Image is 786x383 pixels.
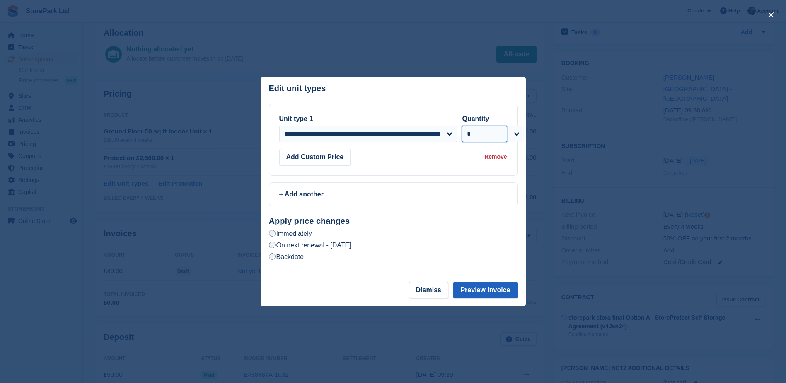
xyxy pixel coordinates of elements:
[269,84,326,93] p: Edit unit types
[269,252,304,261] label: Backdate
[269,182,518,206] a: + Add another
[269,229,312,238] label: Immediately
[269,230,276,237] input: Immediately
[279,115,313,122] label: Unit type 1
[764,8,778,22] button: close
[484,153,507,161] div: Remove
[279,189,507,199] div: + Add another
[453,282,517,298] button: Preview Invoice
[269,216,350,225] strong: Apply price changes
[462,115,489,122] label: Quantity
[269,241,351,250] label: On next renewal - [DATE]
[269,253,276,260] input: Backdate
[279,149,351,165] button: Add Custom Price
[269,242,276,248] input: On next renewal - [DATE]
[409,282,448,298] button: Dismiss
